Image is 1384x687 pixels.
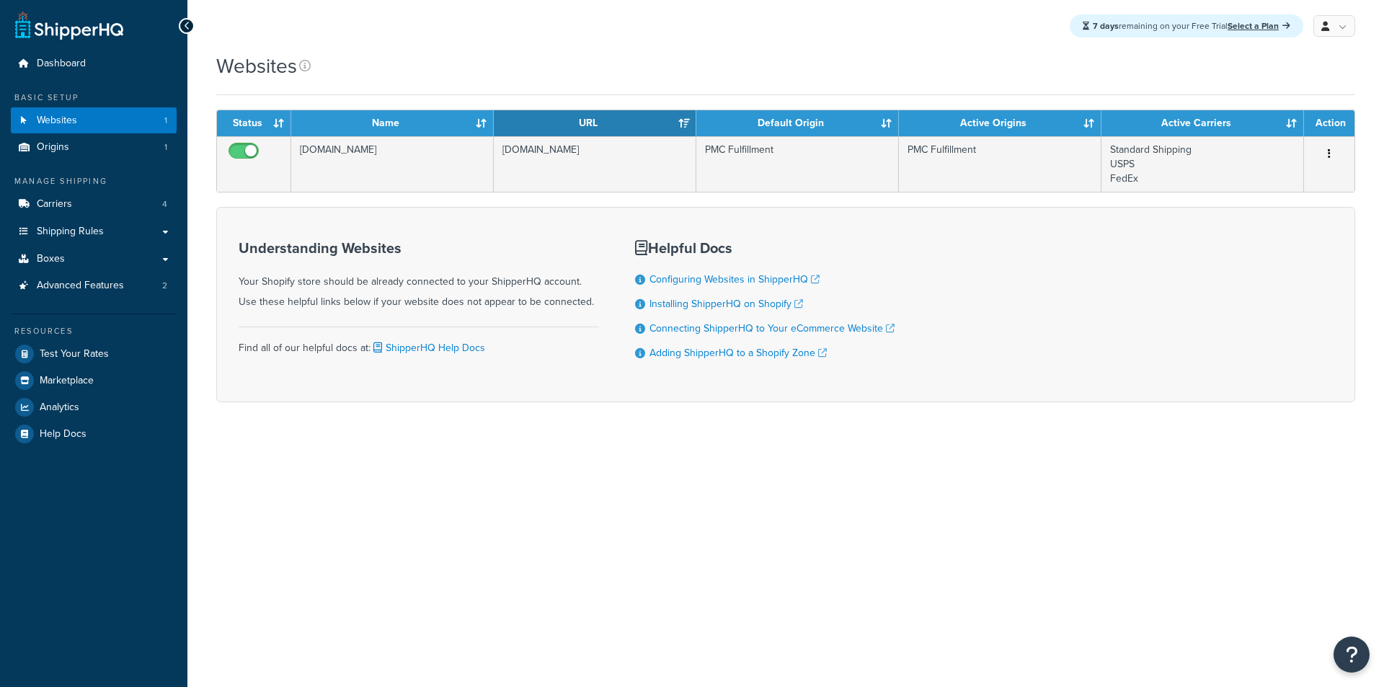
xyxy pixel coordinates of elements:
li: Carriers [11,191,177,218]
div: Find all of our helpful docs at: [239,327,599,358]
a: ShipperHQ Help Docs [371,340,485,355]
span: Analytics [40,402,79,414]
span: Websites [37,115,77,127]
strong: 7 days [1093,19,1119,32]
a: Advanced Features 2 [11,272,177,299]
a: Adding ShipperHQ to a Shopify Zone [649,345,827,360]
span: Origins [37,141,69,154]
div: Your Shopify store should be already connected to your ShipperHQ account. Use these helpful links... [239,240,599,312]
a: ShipperHQ Home [15,11,123,40]
td: Standard Shipping USPS FedEx [1101,136,1304,192]
li: Advanced Features [11,272,177,299]
div: remaining on your Free Trial [1070,14,1303,37]
span: Help Docs [40,428,86,440]
td: [DOMAIN_NAME] [291,136,494,192]
li: Websites [11,107,177,134]
span: Marketplace [40,375,94,387]
span: Shipping Rules [37,226,104,238]
span: Advanced Features [37,280,124,292]
a: Marketplace [11,368,177,394]
span: Boxes [37,253,65,265]
th: Name: activate to sort column ascending [291,110,494,136]
span: 2 [162,280,167,292]
a: Installing ShipperHQ on Shopify [649,296,803,311]
th: Active Carriers: activate to sort column ascending [1101,110,1304,136]
div: Resources [11,325,177,337]
td: PMC Fulfillment [696,136,899,192]
span: 1 [164,115,167,127]
a: Shipping Rules [11,218,177,245]
a: Configuring Websites in ShipperHQ [649,272,820,287]
a: Websites 1 [11,107,177,134]
li: Origins [11,134,177,161]
a: Origins 1 [11,134,177,161]
span: 1 [164,141,167,154]
th: Status: activate to sort column ascending [217,110,291,136]
span: Dashboard [37,58,86,70]
th: Action [1304,110,1354,136]
a: Boxes [11,246,177,272]
a: Carriers 4 [11,191,177,218]
a: Connecting ShipperHQ to Your eCommerce Website [649,321,895,336]
span: 4 [162,198,167,210]
th: Active Origins: activate to sort column ascending [899,110,1101,136]
td: PMC Fulfillment [899,136,1101,192]
th: Default Origin: activate to sort column ascending [696,110,899,136]
span: Test Your Rates [40,348,109,360]
h3: Helpful Docs [635,240,895,256]
a: Test Your Rates [11,341,177,367]
h1: Websites [216,52,297,80]
a: Select a Plan [1228,19,1290,32]
h3: Understanding Websites [239,240,599,256]
div: Basic Setup [11,92,177,104]
a: Dashboard [11,50,177,77]
td: [DOMAIN_NAME] [494,136,696,192]
span: Carriers [37,198,72,210]
button: Open Resource Center [1334,637,1370,673]
div: Manage Shipping [11,175,177,187]
th: URL: activate to sort column ascending [494,110,696,136]
a: Analytics [11,394,177,420]
a: Help Docs [11,421,177,447]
